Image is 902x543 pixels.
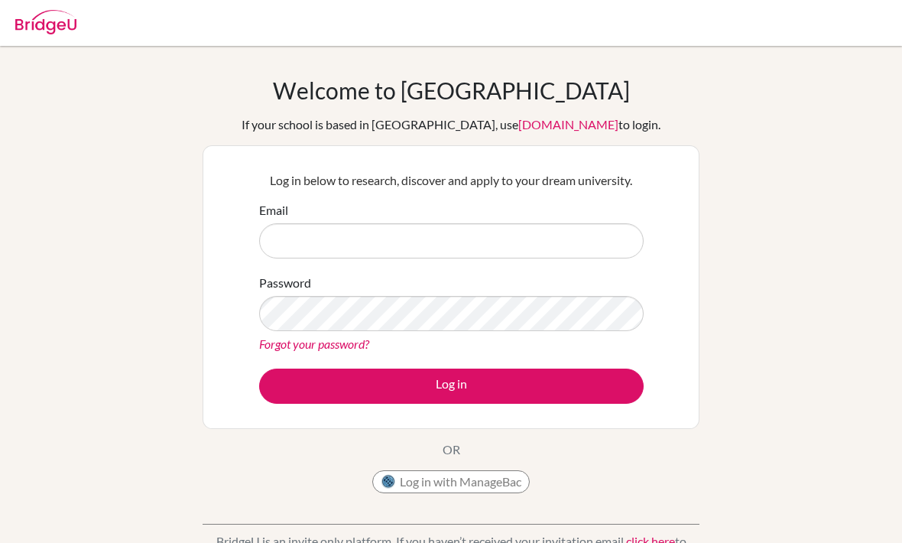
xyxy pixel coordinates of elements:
[259,201,288,219] label: Email
[259,337,369,351] a: Forgot your password?
[259,369,644,404] button: Log in
[242,115,660,134] div: If your school is based in [GEOGRAPHIC_DATA], use to login.
[15,10,76,34] img: Bridge-U
[259,171,644,190] p: Log in below to research, discover and apply to your dream university.
[372,470,530,493] button: Log in with ManageBac
[273,76,630,104] h1: Welcome to [GEOGRAPHIC_DATA]
[443,441,460,459] p: OR
[518,117,618,132] a: [DOMAIN_NAME]
[259,274,311,292] label: Password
